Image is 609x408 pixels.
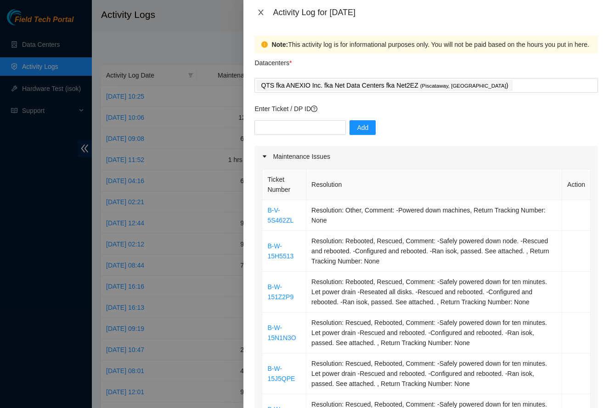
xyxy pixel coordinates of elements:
span: close [257,9,265,16]
td: Resolution: Rescued, Rebooted, Comment: -Safely powered down for ten minutes. Let power drain -Re... [306,353,562,394]
a: B-V-5S462ZL [267,207,293,224]
span: question-circle [311,106,317,112]
td: Resolution: Rebooted, Rescued, Comment: -Safely powered down for ten minutes. Let power drain -Re... [306,272,562,313]
th: Action [562,169,591,200]
a: B-W-15J5QPE [267,365,295,382]
td: Resolution: Rebooted, Rescued, Comment: -Safely powered down node. -Rescued and rebooted. -Config... [306,231,562,272]
span: caret-right [262,154,267,159]
p: Enter Ticket / DP ID [254,104,598,114]
span: Add [357,123,368,133]
button: Close [254,8,267,17]
div: Maintenance Issues [254,146,598,167]
p: Datacenters [254,53,292,68]
a: B-W-15H5513 [267,242,293,260]
td: Resolution: Rescued, Rebooted, Comment: -Safely powered down for ten minutes. Let power drain -Re... [306,313,562,353]
td: Resolution: Other, Comment: -Powered down machines, Return Tracking Number: None [306,200,562,231]
a: B-W-15N1N3O [267,324,296,341]
th: Resolution [306,169,562,200]
button: Add [350,120,376,135]
p: QTS fka ANEXIO Inc. fka Net Data Centers fka Net2EZ ) [261,80,508,91]
strong: Note: [271,39,288,50]
th: Ticket Number [262,169,306,200]
a: B-W-151Z2P9 [267,283,293,301]
span: exclamation-circle [261,41,268,48]
span: ( Piscataway, [GEOGRAPHIC_DATA] [420,83,506,89]
div: Activity Log for [DATE] [273,7,598,17]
